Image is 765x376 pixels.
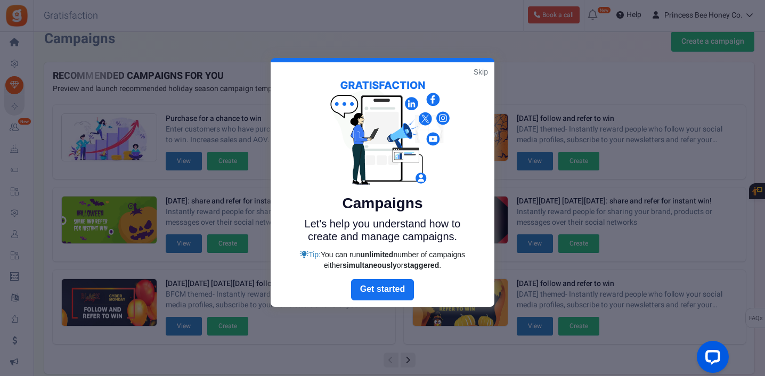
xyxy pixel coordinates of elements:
div: Tip: [295,249,470,271]
h5: Campaigns [295,195,470,212]
strong: simultaneously [343,261,397,269]
a: Next [351,279,414,300]
p: Let's help you understand how to create and manage campaigns. [295,217,470,243]
span: You can run number of campaigns either or . [321,250,465,269]
strong: unlimited [360,250,393,259]
a: Skip [474,67,488,77]
strong: staggered [403,261,439,269]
